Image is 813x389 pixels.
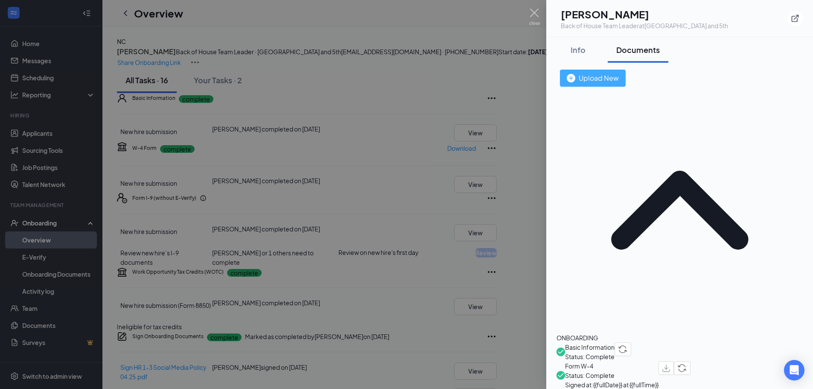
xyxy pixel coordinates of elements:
[557,333,803,342] div: ONBOARDING
[561,7,728,21] h1: [PERSON_NAME]
[565,352,615,361] span: Status: Complete
[565,371,659,380] span: Status: Complete
[565,342,615,352] span: Basic Information
[616,44,660,55] div: Documents
[565,44,591,55] div: Info
[557,87,803,333] svg: ChevronUp
[567,73,619,83] div: Upload New
[787,11,803,26] button: ExternalLink
[561,21,728,30] div: Back of House Team Leader at [GEOGRAPHIC_DATA] and 5th
[784,360,804,380] div: Open Intercom Messenger
[560,70,626,87] button: Upload New
[565,361,659,371] span: Form W-4
[791,14,799,23] svg: ExternalLink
